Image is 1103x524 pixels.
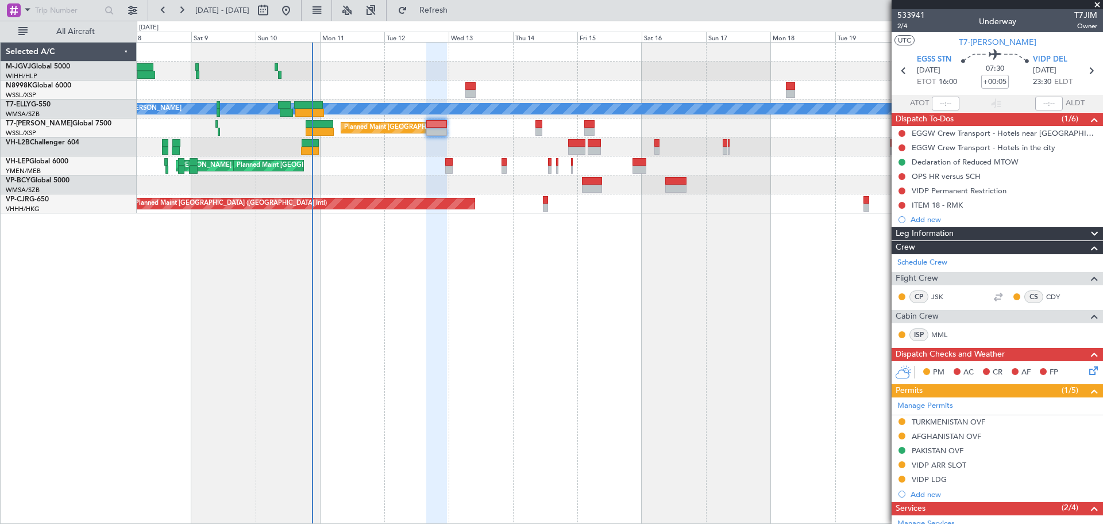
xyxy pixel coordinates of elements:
[6,63,70,70] a: M-JGVJGlobal 5000
[939,77,957,88] span: 16:00
[6,129,36,137] a: WSSL/XSP
[6,139,30,146] span: VH-L2B
[1050,367,1058,378] span: FP
[6,82,32,89] span: N8998K
[195,5,249,16] span: [DATE] - [DATE]
[1033,77,1051,88] span: 23:30
[932,97,959,110] input: --:--
[912,446,963,456] div: PAKISTAN OVF
[933,367,944,378] span: PM
[6,196,49,203] a: VP-CJRG-650
[979,16,1016,28] div: Underway
[30,28,121,36] span: All Aircraft
[835,32,900,42] div: Tue 19
[6,63,31,70] span: M-JGVJ
[237,157,456,174] div: Planned Maint [GEOGRAPHIC_DATA] ([GEOGRAPHIC_DATA] International)
[6,196,29,203] span: VP-CJR
[912,460,966,470] div: VIDP ARR SLOT
[126,32,191,42] div: Fri 8
[384,32,449,42] div: Tue 12
[912,128,1097,138] div: EGGW Crew Transport - Hotels near [GEOGRAPHIC_DATA]
[917,77,936,88] span: ETOT
[912,171,981,181] div: OPS HR versus SCH
[1033,65,1056,77] span: [DATE]
[896,227,954,240] span: Leg Information
[912,186,1006,196] div: VIDP Permanent Restriction
[139,23,159,33] div: [DATE]
[917,54,951,66] span: EGSS STN
[577,32,642,42] div: Fri 15
[6,158,29,165] span: VH-LEP
[959,36,1036,48] span: T7-[PERSON_NAME]
[1046,292,1072,302] a: CDY
[896,502,925,515] span: Services
[392,1,461,20] button: Refresh
[912,200,963,210] div: ITEM 18 - RMK
[897,21,925,31] span: 2/4
[6,205,40,213] a: VHHH/HKG
[1062,502,1078,514] span: (2/4)
[910,98,929,109] span: ATOT
[1033,54,1067,66] span: VIDP DEL
[912,143,1055,152] div: EGGW Crew Transport - Hotels in the city
[191,32,256,42] div: Sat 9
[1074,21,1097,31] span: Owner
[6,177,70,184] a: VP-BCYGlobal 5000
[897,9,925,21] span: 533941
[6,167,41,175] a: YMEN/MEB
[256,32,320,42] div: Sun 10
[909,290,928,303] div: CP
[6,120,72,127] span: T7-[PERSON_NAME]
[6,110,40,118] a: WMSA/SZB
[912,431,981,441] div: AFGHANISTAN OVF
[909,328,928,341] div: ISP
[35,2,101,19] input: Trip Number
[896,384,923,397] span: Permits
[135,195,327,212] div: Planned Maint [GEOGRAPHIC_DATA] ([GEOGRAPHIC_DATA] Intl)
[912,475,947,484] div: VIDP LDG
[896,310,939,323] span: Cabin Crew
[6,101,31,108] span: T7-ELLY
[1062,113,1078,125] span: (1/6)
[1024,290,1043,303] div: CS
[6,186,40,194] a: WMSA/SZB
[896,241,915,254] span: Crew
[993,367,1002,378] span: CR
[1062,384,1078,396] span: (1/5)
[6,177,30,184] span: VP-BCY
[917,65,940,77] span: [DATE]
[1074,9,1097,21] span: T7JIM
[1021,367,1031,378] span: AF
[931,330,957,340] a: MML
[6,158,68,165] a: VH-LEPGlobal 6000
[986,63,1004,75] span: 07:30
[320,32,384,42] div: Mon 11
[911,215,1097,224] div: Add new
[344,119,525,136] div: Planned Maint [GEOGRAPHIC_DATA] ([GEOGRAPHIC_DATA])
[931,292,957,302] a: JSK
[896,113,954,126] span: Dispatch To-Dos
[449,32,513,42] div: Wed 13
[911,489,1097,499] div: Add new
[770,32,835,42] div: Mon 18
[410,6,458,14] span: Refresh
[6,101,51,108] a: T7-ELLYG-550
[912,157,1019,167] div: Declaration of Reduced MTOW
[896,272,938,285] span: Flight Crew
[6,82,71,89] a: N8998KGlobal 6000
[6,139,79,146] a: VH-L2BChallenger 604
[897,257,947,269] a: Schedule Crew
[13,22,125,41] button: All Aircraft
[963,367,974,378] span: AC
[6,72,37,81] a: WIHH/HLP
[6,91,36,100] a: WSSL/XSP
[912,417,985,427] div: TURKMENISTAN OVF
[129,100,182,117] div: [PERSON_NAME]
[896,348,1005,361] span: Dispatch Checks and Weather
[642,32,706,42] div: Sat 16
[1066,98,1085,109] span: ALDT
[894,35,915,45] button: UTC
[6,120,111,127] a: T7-[PERSON_NAME]Global 7500
[897,400,953,412] a: Manage Permits
[706,32,770,42] div: Sun 17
